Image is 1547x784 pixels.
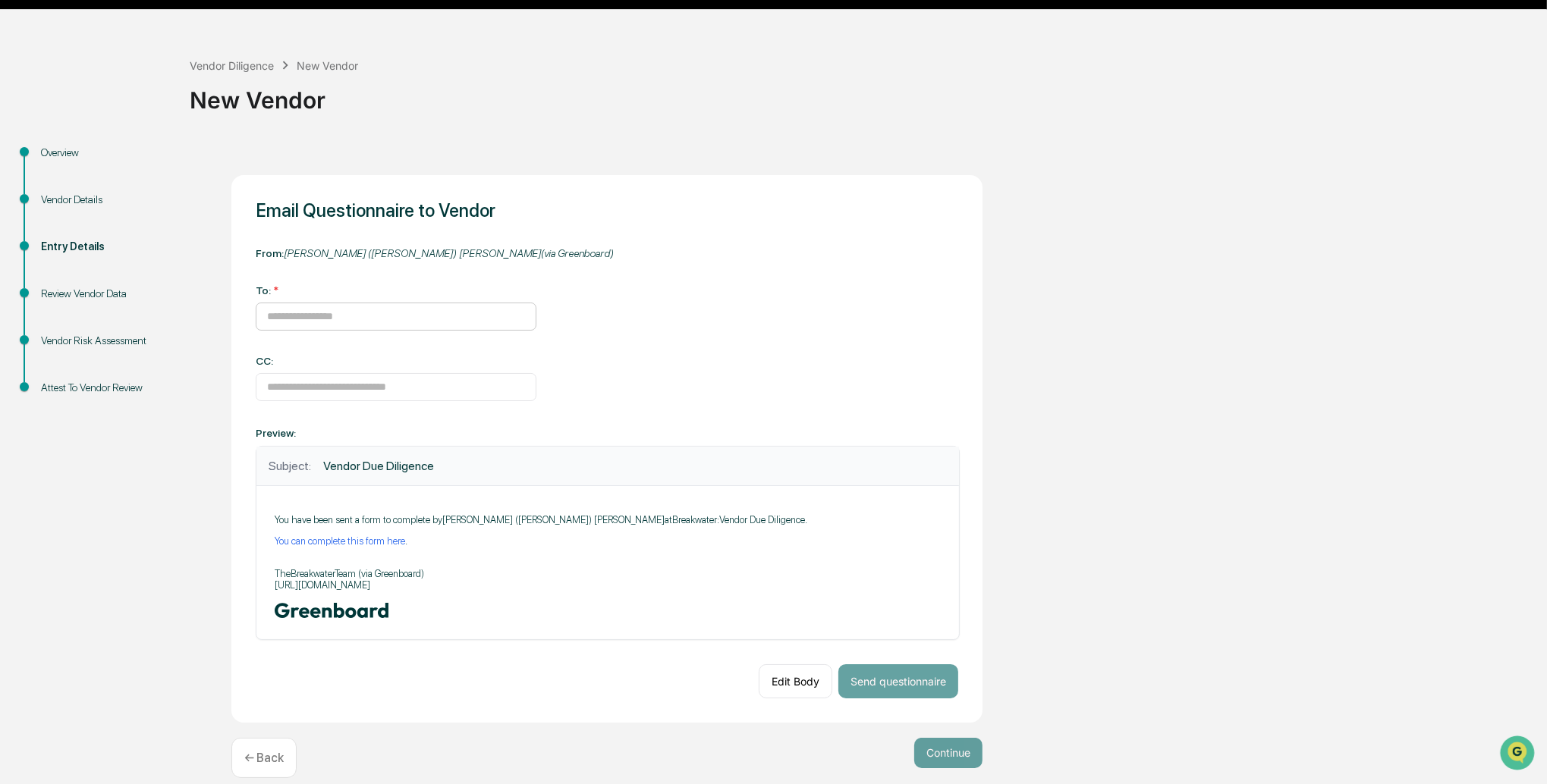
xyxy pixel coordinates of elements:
[125,191,188,206] span: Attestations
[52,116,249,131] div: Start new chat
[41,286,165,302] div: Review Vendor Data
[52,131,192,143] div: We're available if you need us!
[30,191,98,206] span: Preclearance
[41,333,165,349] div: Vendor Risk Assessment
[256,427,296,439] label: Preview:
[190,74,1539,114] div: New Vendor
[297,59,358,72] div: New Vendor
[258,121,276,139] button: Start new chat
[244,751,284,765] p: ← Back
[15,221,27,234] div: 🔎
[41,192,165,208] div: Vendor Details
[269,459,317,473] span: Subject:
[256,355,536,367] div: CC:
[323,459,434,473] span: Vendor Due Diligence
[30,220,96,235] span: Data Lookup
[284,247,614,259] span: [PERSON_NAME] ([PERSON_NAME]) [PERSON_NAME] (via Greenboard)
[275,603,388,618] img: Organization Logo
[256,284,536,296] div: To:
[275,535,405,547] a: You can complete this form here
[275,535,941,547] p: .
[1498,734,1539,775] iframe: Open customer support
[256,247,614,259] label: From:
[41,239,165,255] div: Entry Details
[9,185,104,212] a: 🖐️Preclearance
[256,199,958,221] h1: Email Questionnaire to Vendor
[104,185,194,212] a: 🗄️Attestations
[41,380,165,396] div: Attest To Vendor Review
[275,514,941,525] p: You have been sent a form to complete by [PERSON_NAME] ([PERSON_NAME]) [PERSON_NAME] at Breakwate...
[275,557,941,591] p: The Breakwater Team (via Greenboard) [URL][DOMAIN_NAME]
[41,145,165,161] div: Overview
[9,214,102,241] a: 🔎Data Lookup
[15,32,276,56] p: How can we help?
[838,664,958,698] button: Send questionnaire
[15,116,42,143] img: 1746055101610-c473b297-6a78-478c-a979-82029cc54cd1
[151,257,184,268] span: Pylon
[15,193,27,205] div: 🖐️
[110,193,122,205] div: 🗄️
[107,256,184,268] a: Powered byPylon
[914,738,983,768] button: Continue
[190,59,274,72] div: Vendor Diligence
[759,664,832,698] button: Edit Body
